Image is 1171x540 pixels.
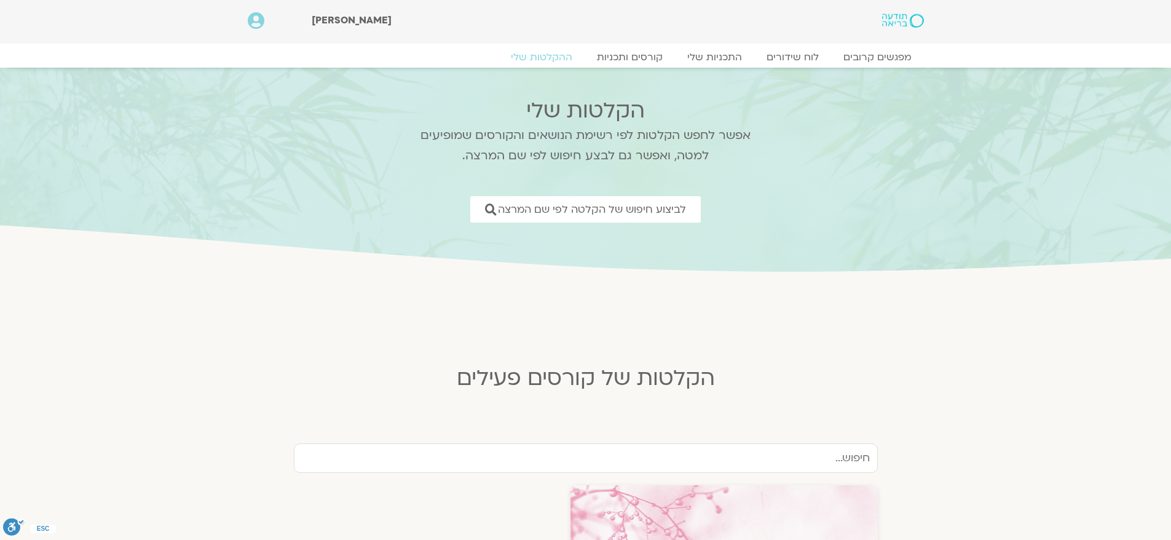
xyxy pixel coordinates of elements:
[294,443,878,473] input: חיפוש...
[248,51,924,63] nav: Menu
[831,51,924,63] a: מפגשים קרובים
[404,98,767,123] h2: הקלטות שלי
[312,14,392,27] span: [PERSON_NAME]
[498,204,686,215] span: לביצוע חיפוש של הקלטה לפי שם המרצה
[754,51,831,63] a: לוח שידורים
[499,51,585,63] a: ההקלטות שלי
[404,125,767,166] p: אפשר לחפש הקלטות לפי רשימת הנושאים והקורסים שמופיעים למטה, ואפשר גם לבצע חיפוש לפי שם המרצה.
[585,51,675,63] a: קורסים ותכניות
[470,196,701,223] a: לביצוע חיפוש של הקלטה לפי שם המרצה
[285,366,887,391] h2: הקלטות של קורסים פעילים
[675,51,754,63] a: התכניות שלי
